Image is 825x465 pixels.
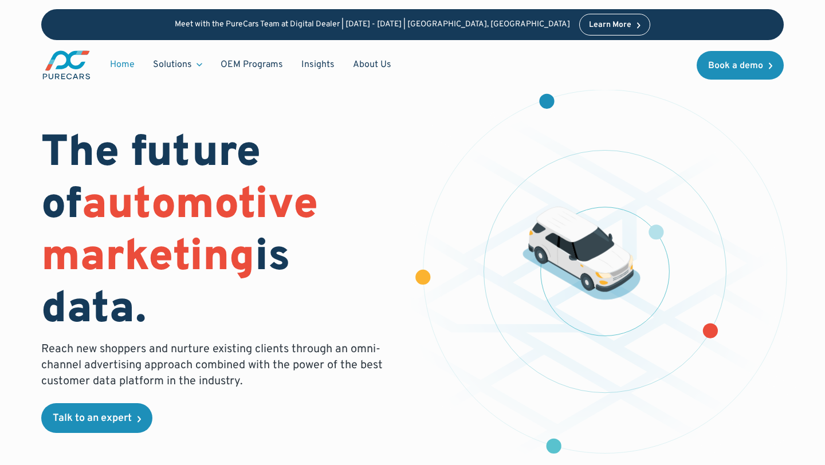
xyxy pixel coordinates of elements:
div: Learn More [589,21,631,29]
p: Meet with the PureCars Team at Digital Dealer | [DATE] - [DATE] | [GEOGRAPHIC_DATA], [GEOGRAPHIC_... [175,20,570,30]
img: illustration of a vehicle [522,206,641,300]
p: Reach new shoppers and nurture existing clients through an omni-channel advertising approach comb... [41,341,390,389]
img: purecars logo [41,49,92,81]
a: main [41,49,92,81]
div: Talk to an expert [53,413,132,424]
div: Solutions [153,58,192,71]
a: Home [101,54,144,76]
span: automotive marketing [41,179,318,286]
a: Insights [292,54,344,76]
div: Solutions [144,54,211,76]
a: About Us [344,54,400,76]
h1: The future of is data. [41,128,399,337]
div: Book a demo [708,61,763,70]
a: Book a demo [697,51,784,80]
a: OEM Programs [211,54,292,76]
a: Talk to an expert [41,403,152,433]
a: Learn More [579,14,650,36]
